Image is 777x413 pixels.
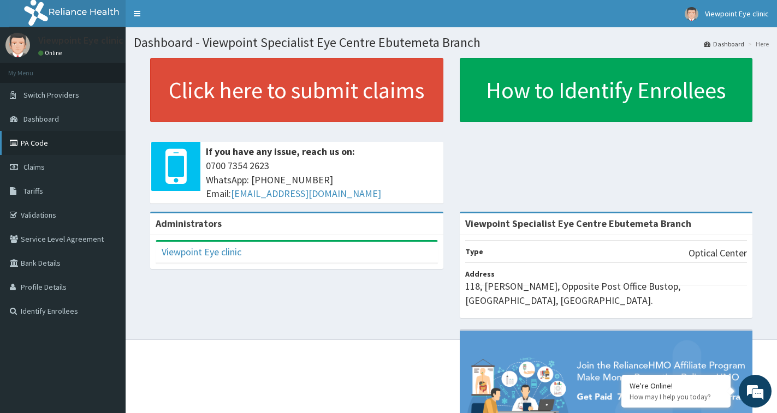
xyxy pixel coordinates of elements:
div: Minimize live chat window [179,5,205,32]
a: Online [38,49,64,57]
p: 118, [PERSON_NAME], Opposite Post Office Bustop, [GEOGRAPHIC_DATA], [GEOGRAPHIC_DATA]. [465,279,748,307]
div: Chat with us now [57,61,183,75]
div: We're Online! [630,381,722,391]
img: User Image [685,7,698,21]
p: How may I help you today? [630,392,722,402]
span: Switch Providers [23,90,79,100]
b: Address [465,269,495,279]
p: Optical Center [689,246,747,260]
b: Type [465,247,483,256]
span: Viewpoint Eye clinic [705,9,769,19]
a: Click here to submit claims [150,58,443,122]
a: Viewpoint Eye clinic [162,246,241,258]
span: 0700 7354 2623 WhatsApp: [PHONE_NUMBER] Email: [206,159,438,201]
h1: Dashboard - Viewpoint Specialist Eye Centre Ebutemeta Branch [134,35,769,50]
p: Viewpoint Eye clinic [38,35,123,45]
a: Dashboard [704,39,744,49]
a: [EMAIL_ADDRESS][DOMAIN_NAME] [231,187,381,200]
span: Tariffs [23,186,43,196]
textarea: Type your message and hit 'Enter' [5,298,208,336]
strong: Viewpoint Specialist Eye Centre Ebutemeta Branch [465,217,691,230]
li: Here [745,39,769,49]
span: Dashboard [23,114,59,124]
img: d_794563401_company_1708531726252_794563401 [20,55,44,82]
b: Administrators [156,217,222,230]
span: Claims [23,162,45,172]
img: User Image [5,33,30,57]
span: We're online! [63,137,151,248]
b: If you have any issue, reach us on: [206,145,355,158]
a: How to Identify Enrollees [460,58,753,122]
